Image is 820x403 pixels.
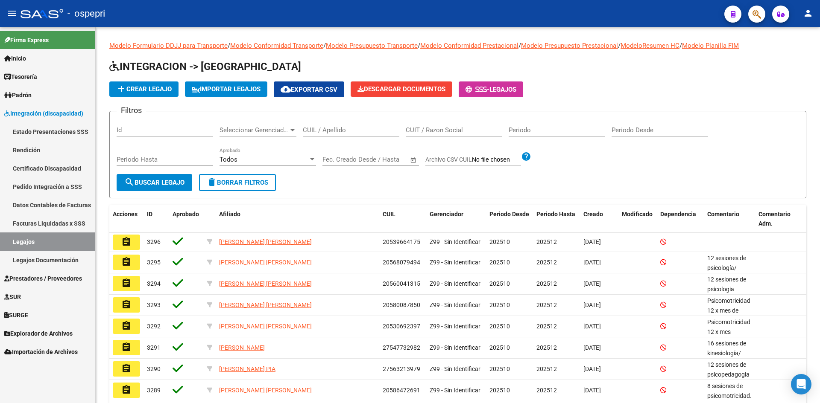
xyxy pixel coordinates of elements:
span: Comentario [707,211,739,217]
datatable-header-cell: Modificado [618,205,657,233]
span: 202510 [489,365,510,372]
span: [PERSON_NAME] PIA [219,365,275,372]
span: Integración (discapacidad) [4,109,83,118]
span: ID [147,211,152,217]
a: Modelo Presupuesto Prestacional [521,42,618,49]
span: [PERSON_NAME] [PERSON_NAME] [219,238,312,245]
datatable-header-cell: Dependencia [657,205,704,233]
mat-icon: assignment [121,299,132,310]
span: 202510 [489,238,510,245]
span: Acciones [113,211,138,217]
datatable-header-cell: Periodo Hasta [533,205,580,233]
a: Modelo Planilla FIM [682,42,739,49]
datatable-header-cell: Aprobado [169,205,203,233]
button: Borrar Filtros [199,174,276,191]
span: 3292 [147,323,161,330]
span: Z99 - Sin Identificar [430,302,480,308]
a: Modelo Conformidad Prestacional [420,42,518,49]
span: 202512 [536,280,557,287]
input: Archivo CSV CUIL [472,156,521,164]
span: Tesorería [4,72,37,81]
a: Modelo Presupuesto Transporte [326,42,418,49]
span: Inicio [4,54,26,63]
span: 202512 [536,323,557,330]
span: [PERSON_NAME] [PERSON_NAME] [219,323,312,330]
input: Fecha fin [365,156,406,163]
span: 3295 [147,259,161,266]
span: [PERSON_NAME] [219,344,265,351]
span: 3289 [147,387,161,394]
mat-icon: assignment [121,363,132,374]
span: IMPORTAR LEGAJOS [192,85,261,93]
span: 12 sesiones de psicologia Alvarez melany/ Octubre a dic 12 sesiones de fonoaudiologia Romero Nanc... [707,276,756,399]
span: Periodo Hasta [536,211,575,217]
span: Explorador de Archivos [4,329,73,338]
button: Open calendar [409,155,419,165]
span: Buscar Legajo [124,179,184,186]
datatable-header-cell: Afiliado [216,205,379,233]
span: 3293 [147,302,161,308]
span: 202510 [489,344,510,351]
span: [DATE] [583,365,601,372]
span: - ospepri [67,4,105,23]
datatable-header-cell: Periodo Desde [486,205,533,233]
span: 202512 [536,302,557,308]
span: 20539664175 [383,238,420,245]
mat-icon: add [116,84,126,94]
span: Crear Legajo [116,85,172,93]
span: Z99 - Sin Identificar [430,259,480,266]
mat-icon: help [521,151,531,162]
span: 20586472691 [383,387,420,394]
span: Aprobado [173,211,199,217]
span: 202512 [536,259,557,266]
span: Dependencia [660,211,696,217]
span: 3294 [147,280,161,287]
span: 202510 [489,302,510,308]
span: Z99 - Sin Identificar [430,387,480,394]
span: Descargar Documentos [357,85,445,93]
span: 27547732982 [383,344,420,351]
span: Z99 - Sin Identificar [430,344,480,351]
a: Modelo Conformidad Transporte [230,42,323,49]
span: 202510 [489,387,510,394]
span: Borrar Filtros [207,179,268,186]
span: [DATE] [583,387,601,394]
span: 202510 [489,280,510,287]
span: 20560041315 [383,280,420,287]
span: 16 sesiones de kinesiología/ Torres Daiana / 2/10/25 [707,340,753,376]
datatable-header-cell: Acciones [109,205,143,233]
span: Seleccionar Gerenciador [220,126,289,134]
div: Open Intercom Messenger [791,374,811,394]
span: 202512 [536,238,557,245]
span: Creado [583,211,603,217]
mat-icon: assignment [121,257,132,267]
span: CUIL [383,211,395,217]
span: Z99 - Sin Identificar [430,238,480,245]
span: Z99 - Sin Identificar [430,365,480,372]
span: 3291 [147,344,161,351]
datatable-header-cell: Comentario [704,205,755,233]
mat-icon: assignment [121,278,132,288]
span: Legajos [489,86,516,93]
span: [DATE] [583,323,601,330]
datatable-header-cell: CUIL [379,205,426,233]
span: Z99 - Sin Identificar [430,323,480,330]
span: Prestadores / Proveedores [4,274,82,283]
span: [PERSON_NAME] [PERSON_NAME] [219,302,312,308]
input: Fecha inicio [322,156,357,163]
datatable-header-cell: ID [143,205,169,233]
mat-icon: assignment [121,385,132,395]
span: Periodo Desde [489,211,529,217]
span: 202512 [536,387,557,394]
mat-icon: search [124,177,135,187]
span: [DATE] [583,302,601,308]
h3: Filtros [117,104,146,116]
a: Modelo Formulario DDJJ para Transporte [109,42,228,49]
datatable-header-cell: Comentario Adm. [755,205,806,233]
span: [DATE] [583,280,601,287]
span: Archivo CSV CUIL [425,156,472,163]
span: Todos [220,156,237,163]
span: Comentario Adm. [758,211,791,227]
span: Gerenciador [430,211,463,217]
span: INTEGRACION -> [GEOGRAPHIC_DATA] [109,61,301,72]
